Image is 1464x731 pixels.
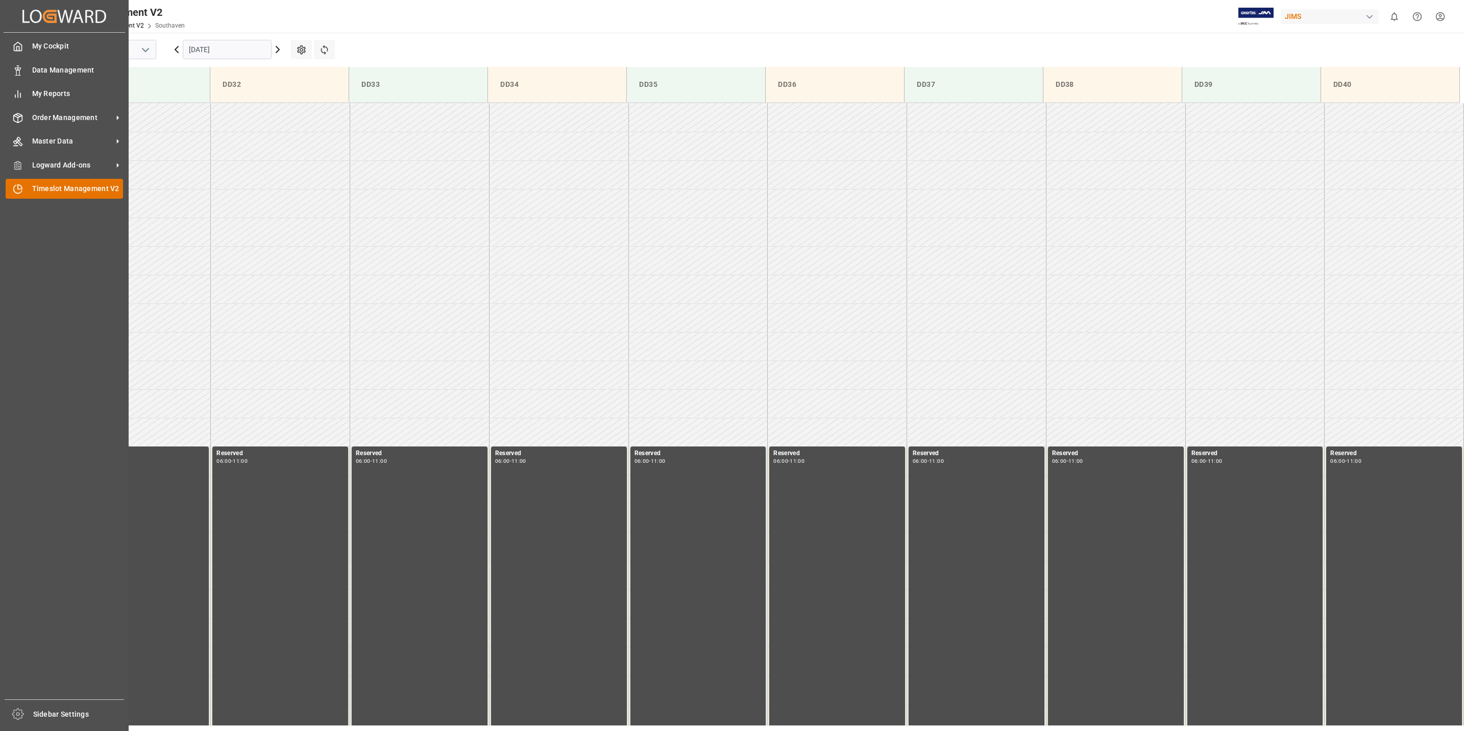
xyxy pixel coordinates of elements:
[32,88,124,99] span: My Reports
[913,449,1040,459] div: Reserved
[32,183,124,194] span: Timeslot Management V2
[32,41,124,52] span: My Cockpit
[495,459,510,463] div: 06:00
[357,75,479,94] div: DD33
[635,459,649,463] div: 06:00
[1406,5,1429,28] button: Help Center
[1345,459,1347,463] div: -
[913,459,928,463] div: 06:00
[774,75,896,94] div: DD36
[1330,449,1458,459] div: Reserved
[651,459,666,463] div: 11:00
[216,459,231,463] div: 06:00
[929,459,944,463] div: 11:00
[649,459,650,463] div: -
[1281,9,1379,24] div: JIMS
[1347,459,1361,463] div: 11:00
[495,449,623,459] div: Reserved
[635,449,762,459] div: Reserved
[1190,75,1312,94] div: DD39
[1191,459,1206,463] div: 06:00
[356,449,483,459] div: Reserved
[32,136,113,147] span: Master Data
[1067,459,1068,463] div: -
[790,459,804,463] div: 11:00
[6,179,123,199] a: Timeslot Management V2
[773,459,788,463] div: 06:00
[1208,459,1223,463] div: 11:00
[371,459,372,463] div: -
[1052,75,1174,94] div: DD38
[372,459,387,463] div: 11:00
[183,40,272,59] input: DD.MM.YYYY
[1383,5,1406,28] button: show 0 new notifications
[356,459,371,463] div: 06:00
[218,75,340,94] div: DD32
[1191,449,1319,459] div: Reserved
[6,36,123,56] a: My Cockpit
[233,459,248,463] div: 11:00
[1052,459,1067,463] div: 06:00
[928,459,929,463] div: -
[1281,7,1383,26] button: JIMS
[137,42,153,58] button: open menu
[32,112,113,123] span: Order Management
[32,65,124,76] span: Data Management
[511,459,526,463] div: 11:00
[496,75,618,94] div: DD34
[788,459,790,463] div: -
[1206,459,1207,463] div: -
[635,75,757,94] div: DD35
[1052,449,1180,459] div: Reserved
[231,459,233,463] div: -
[80,75,202,94] div: DD31
[33,709,125,720] span: Sidebar Settings
[510,459,511,463] div: -
[913,75,1035,94] div: DD37
[32,160,113,171] span: Logward Add-ons
[1238,8,1274,26] img: Exertis%20JAM%20-%20Email%20Logo.jpg_1722504956.jpg
[216,449,344,459] div: Reserved
[1330,459,1345,463] div: 06:00
[773,449,901,459] div: Reserved
[1329,75,1451,94] div: DD40
[6,60,123,80] a: Data Management
[77,449,205,459] div: Reserved
[1068,459,1083,463] div: 11:00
